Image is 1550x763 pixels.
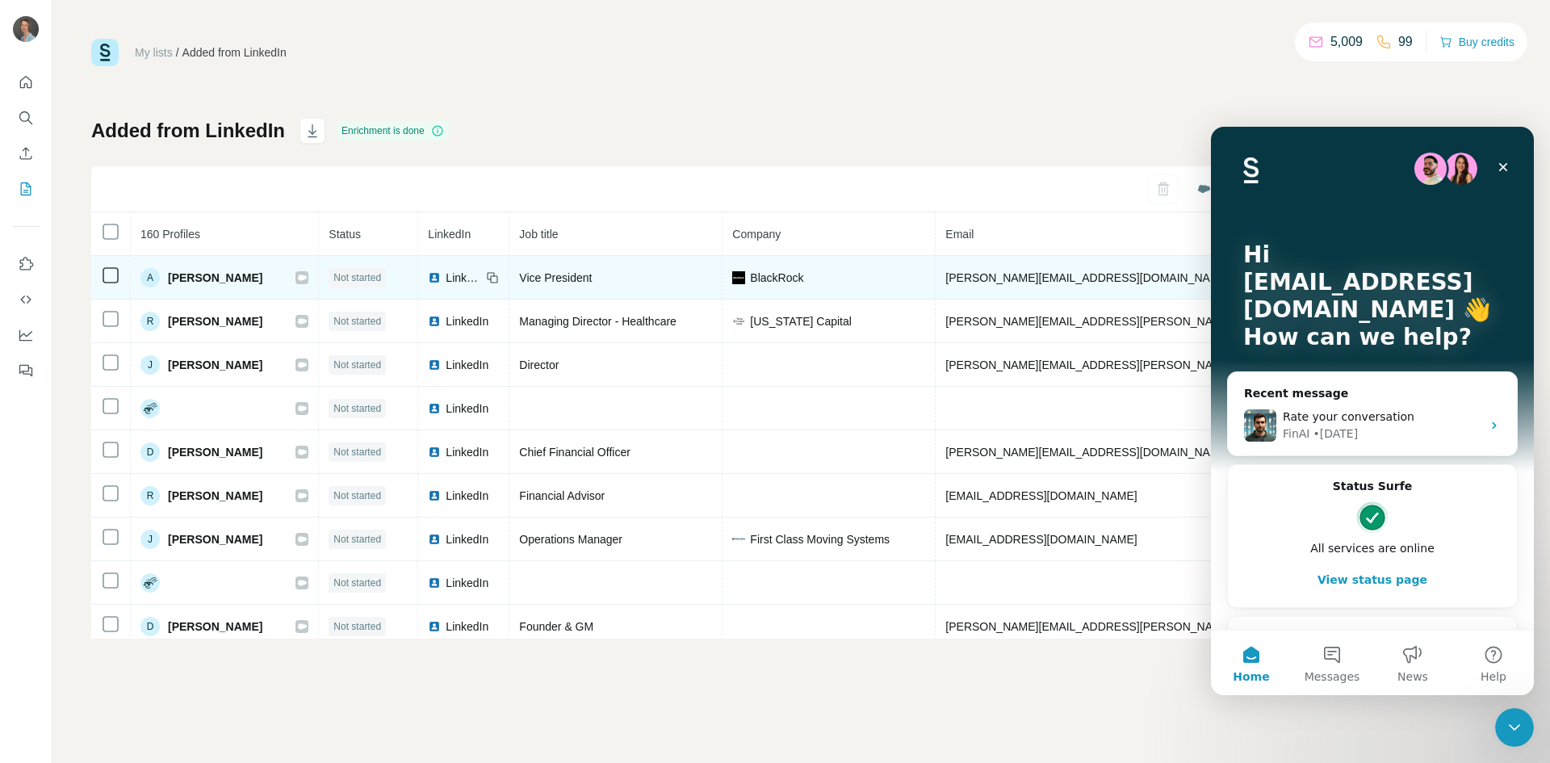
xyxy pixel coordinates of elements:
a: My lists [135,46,173,59]
span: Not started [333,358,381,372]
span: Not started [333,314,381,329]
span: Managing Director - Healthcare [519,315,677,328]
span: Director [519,358,559,371]
div: Added from LinkedIn [182,44,287,61]
span: LinkedIn [446,313,488,329]
span: [PERSON_NAME][EMAIL_ADDRESS][DOMAIN_NAME] [945,446,1230,459]
div: D [140,617,160,636]
div: D [140,442,160,462]
img: company-logo [732,271,745,284]
span: Vice President [519,271,592,284]
span: Not started [333,619,381,634]
iframe: Intercom live chat [1495,708,1534,747]
span: [PERSON_NAME] [168,313,262,329]
img: LinkedIn logo [428,402,441,415]
img: LinkedIn logo [428,271,441,284]
div: J [140,530,160,549]
span: LinkedIn [446,531,488,547]
span: LinkedIn [446,575,488,591]
h1: Added from LinkedIn [91,118,285,144]
span: LinkedIn [446,400,488,417]
span: BlackRock [750,270,803,286]
span: Not started [333,445,381,459]
img: LinkedIn logo [428,358,441,371]
img: Avatar [13,16,39,42]
span: [PERSON_NAME] [168,357,262,373]
button: Enrich CSV [13,139,39,168]
li: / [176,44,179,61]
span: Status [329,228,361,241]
span: Chief Financial Officer [519,446,630,459]
button: Feedback [13,356,39,385]
img: company-logo [732,315,745,328]
p: 5,009 [1330,32,1363,52]
button: Use Surfe on LinkedIn [13,249,39,279]
iframe: Intercom live chat [1211,127,1534,695]
span: Operations Manager [519,533,622,546]
button: Search [13,103,39,132]
button: Dashboard [13,321,39,350]
span: [PERSON_NAME][EMAIL_ADDRESS][PERSON_NAME][DOMAIN_NAME] [945,358,1323,371]
p: 99 [1398,32,1413,52]
span: [PERSON_NAME] [168,270,262,286]
span: [PERSON_NAME] [168,444,262,460]
img: LinkedIn logo [428,446,441,459]
span: LinkedIn [446,488,488,504]
span: [PERSON_NAME][EMAIL_ADDRESS][PERSON_NAME][DOMAIN_NAME] [945,620,1323,633]
button: My lists [13,174,39,203]
span: Founder & GM [519,620,593,633]
img: LinkedIn logo [428,533,441,546]
span: Not started [333,576,381,590]
img: LinkedIn logo [428,315,441,328]
span: Not started [333,270,381,285]
div: Enrichment is done [337,121,449,140]
img: LinkedIn logo [428,620,441,633]
span: [PERSON_NAME] [168,618,262,635]
span: Financial Advisor [519,489,605,502]
span: [PERSON_NAME][EMAIL_ADDRESS][DOMAIN_NAME] [945,271,1230,284]
img: Surfe Logo [91,39,119,66]
span: [PERSON_NAME][EMAIL_ADDRESS][PERSON_NAME][DOMAIN_NAME] [945,315,1323,328]
button: Buy credits [1439,31,1514,53]
span: Not started [333,401,381,416]
div: A [140,268,160,287]
span: Company [732,228,781,241]
span: Not started [333,488,381,503]
button: Sync all to Salesforce (160) [1186,177,1347,201]
span: [EMAIL_ADDRESS][DOMAIN_NAME] [945,489,1137,502]
span: [PERSON_NAME] [168,488,262,504]
div: J [140,355,160,375]
div: R [140,312,160,331]
button: Quick start [13,68,39,97]
div: R [140,486,160,505]
span: LinkedIn [428,228,471,241]
span: LinkedIn [446,270,481,286]
img: LinkedIn logo [428,576,441,589]
button: Use Surfe API [13,285,39,314]
span: First Class Moving Systems [750,531,890,547]
span: [EMAIL_ADDRESS][DOMAIN_NAME] [945,533,1137,546]
span: Email [945,228,974,241]
img: company-logo [732,537,745,542]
